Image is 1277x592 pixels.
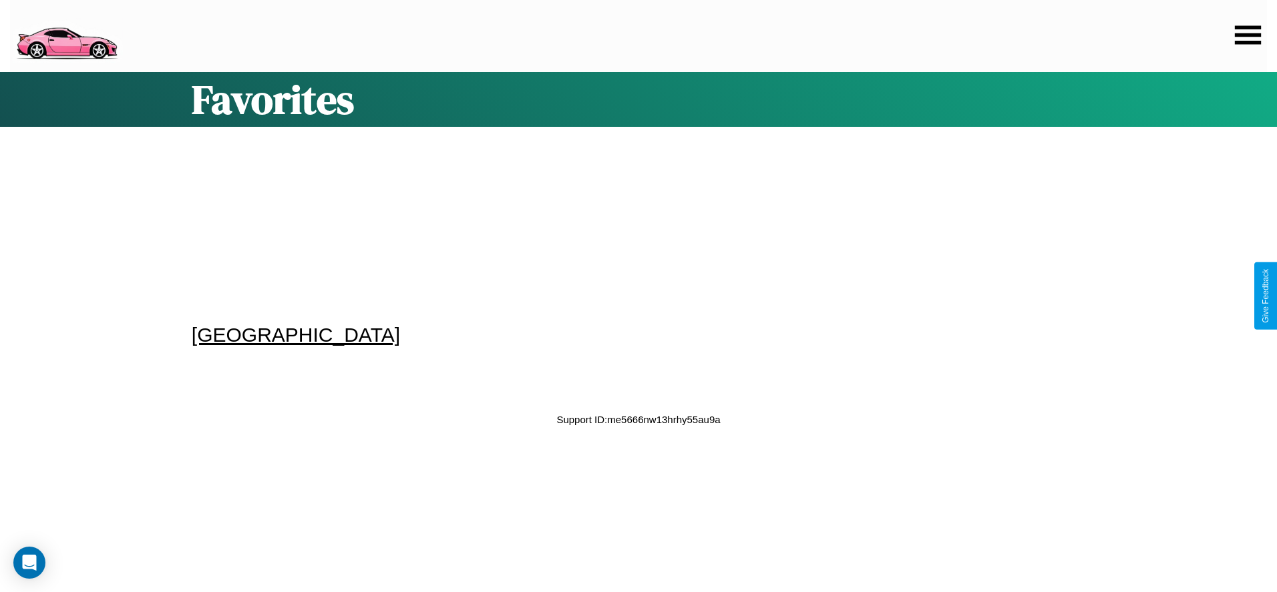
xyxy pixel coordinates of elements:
[192,72,1085,127] h1: Favorites
[13,547,45,579] div: Open Intercom Messenger
[1261,269,1270,323] div: Give Feedback
[192,324,479,346] div: [GEOGRAPHIC_DATA]
[556,410,720,428] p: Support ID: me5666nw13hrhy55au9a
[10,7,123,63] img: logo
